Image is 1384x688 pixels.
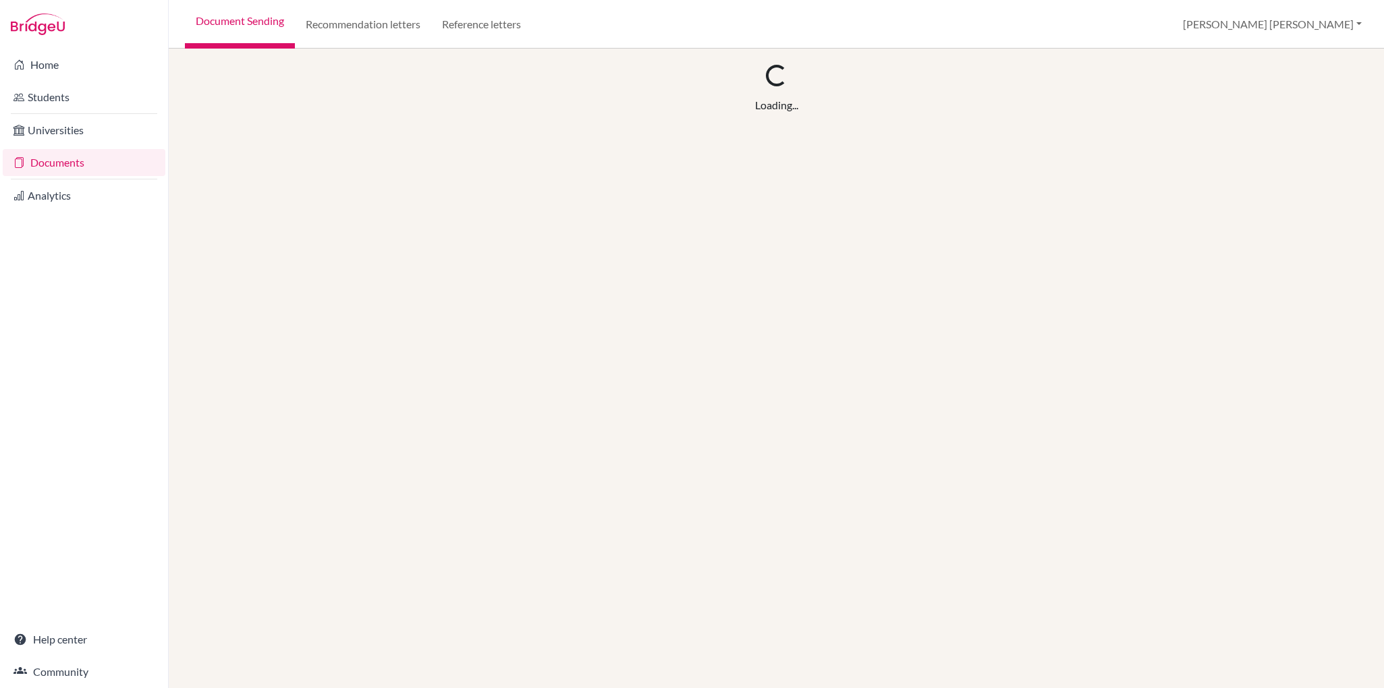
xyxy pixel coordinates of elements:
[3,117,165,144] a: Universities
[3,84,165,111] a: Students
[11,13,65,35] img: Bridge-U
[3,182,165,209] a: Analytics
[3,658,165,685] a: Community
[3,626,165,653] a: Help center
[1177,11,1368,37] button: [PERSON_NAME] [PERSON_NAME]
[755,97,798,113] div: Loading...
[3,51,165,78] a: Home
[3,149,165,176] a: Documents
